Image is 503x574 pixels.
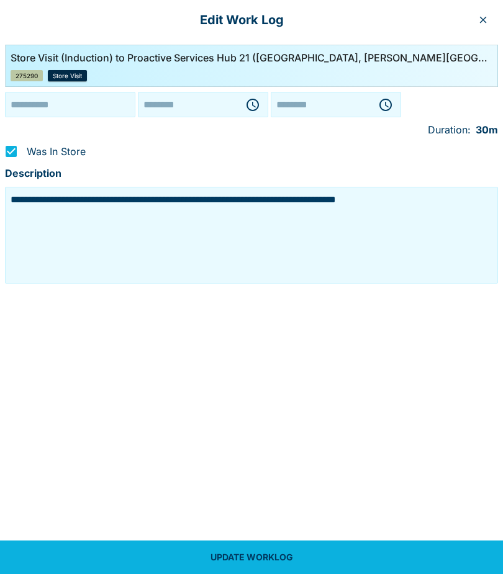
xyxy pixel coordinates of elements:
p: Edit Work Log [10,10,473,30]
input: Choose time [141,95,235,114]
span: Was In Store [27,144,86,159]
span: 275290 [16,73,38,79]
h6: Description [5,164,498,182]
span: Store Visit [53,73,82,79]
input: Choose date [8,95,132,114]
p: 30m [476,122,498,138]
p: Duration: [428,122,471,137]
p: Store Visit (Induction) to Proactive Services Hub 21 ([GEOGRAPHIC_DATA], [PERSON_NAME][GEOGRAPHIC... [11,50,487,65]
input: Choose time [274,95,368,114]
